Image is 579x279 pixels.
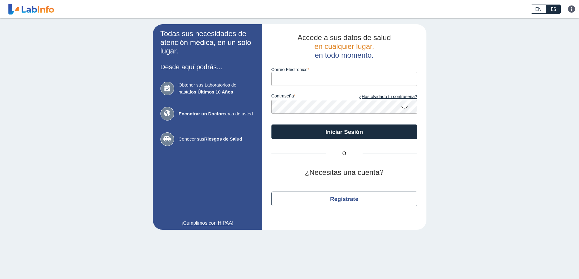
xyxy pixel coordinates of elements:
h3: Desde aquí podrás... [160,63,255,71]
a: ES [546,5,561,14]
span: Obtener sus Laboratorios de hasta [179,82,255,95]
span: en todo momento. [315,51,374,59]
label: Correo Electronico [271,67,417,72]
a: ¡Cumplimos con HIPAA! [160,219,255,227]
b: Encontrar un Doctor [179,111,223,116]
span: Accede a sus datos de salud [298,33,391,42]
span: Conocer sus [179,136,255,143]
h2: ¿Necesitas una cuenta? [271,168,417,177]
b: los Últimos 10 Años [190,89,233,94]
a: ¿Has olvidado tu contraseña? [344,94,417,100]
label: contraseña [271,94,344,100]
b: Riesgos de Salud [204,136,242,141]
span: cerca de usted [179,111,255,117]
span: en cualquier lugar, [314,42,374,50]
button: Iniciar Sesión [271,124,417,139]
h2: Todas sus necesidades de atención médica, en un solo lugar. [160,29,255,56]
a: EN [531,5,546,14]
span: O [326,150,363,157]
button: Regístrate [271,192,417,206]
